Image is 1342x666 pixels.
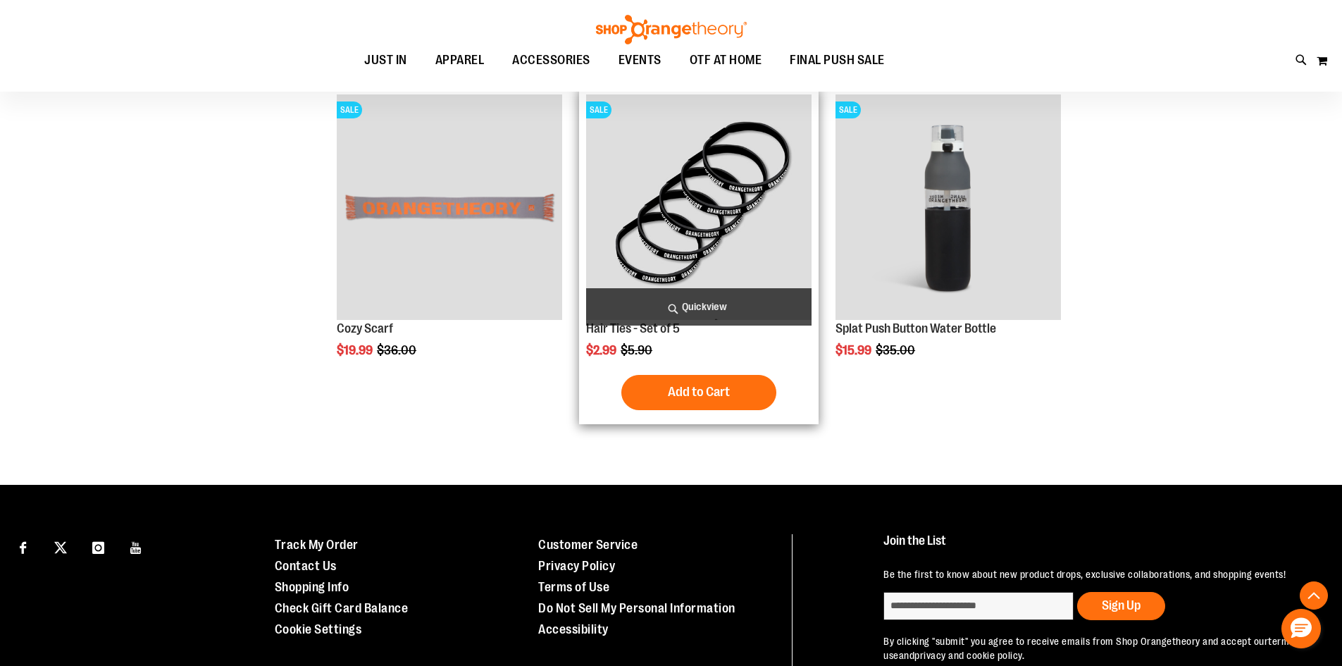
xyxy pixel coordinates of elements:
a: Quickview [586,288,812,326]
a: Visit our Youtube page [124,534,149,559]
img: Shop Orangetheory [594,15,749,44]
a: Track My Order [275,538,359,552]
a: EVENTS [604,44,676,77]
a: Contact Us [275,559,337,573]
span: JUST IN [364,44,407,76]
p: By clicking "submit" you agree to receive emails from Shop Orangetheory and accept our and [883,634,1310,662]
div: product [828,87,1068,393]
p: Be the first to know about new product drops, exclusive collaborations, and shopping events! [883,567,1310,581]
img: Product image for Cozy Scarf [337,94,562,320]
img: Twitter [54,541,67,554]
a: Shopping Info [275,580,349,594]
a: JUST IN [350,44,421,77]
span: $2.99 [586,343,619,357]
a: Terms of Use [538,580,609,594]
span: $15.99 [835,343,874,357]
a: Hair Ties - Set of 5SALE [586,94,812,322]
a: Visit our Facebook page [11,534,35,559]
a: Visit our X page [49,534,73,559]
span: $19.99 [337,343,375,357]
a: terms of use [883,636,1305,661]
span: ACCESSORIES [512,44,590,76]
button: Add to Cart [621,375,776,410]
span: SALE [586,101,611,118]
span: SALE [835,101,861,118]
a: Product image for Cozy ScarfSALE [337,94,562,322]
a: Splat Push Button Water Bottle [835,321,996,335]
span: APPAREL [435,44,485,76]
span: $5.90 [621,343,654,357]
span: SALE [337,101,362,118]
a: Privacy Policy [538,559,615,573]
a: OTF AT HOME [676,44,776,77]
button: Hello, have a question? Let’s chat. [1281,609,1321,648]
img: Product image for 25oz. Splat Push Button Water Bottle Grey [835,94,1061,320]
span: Sign Up [1102,598,1141,612]
span: $36.00 [377,343,418,357]
a: Cookie Settings [275,622,362,636]
span: $35.00 [876,343,917,357]
div: product [579,87,819,424]
span: OTF AT HOME [690,44,762,76]
a: FINAL PUSH SALE [776,44,899,77]
div: product [330,87,569,393]
a: Check Gift Card Balance [275,601,409,615]
button: Sign Up [1077,592,1165,620]
a: Do Not Sell My Personal Information [538,601,735,615]
a: privacy and cookie policy. [914,650,1024,661]
span: EVENTS [619,44,661,76]
input: enter email [883,592,1074,620]
a: ACCESSORIES [498,44,604,76]
a: Customer Service [538,538,638,552]
img: Hair Ties - Set of 5 [586,94,812,320]
a: Product image for 25oz. Splat Push Button Water Bottle GreySALE [835,94,1061,322]
span: Add to Cart [668,384,730,400]
span: FINAL PUSH SALE [790,44,885,76]
button: Back To Top [1300,581,1328,610]
a: Hair Ties - Set of 5 [586,321,680,335]
a: APPAREL [421,44,499,77]
a: Visit our Instagram page [86,534,111,559]
h4: Join the List [883,534,1310,560]
a: Cozy Scarf [337,321,393,335]
a: Accessibility [538,622,609,636]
